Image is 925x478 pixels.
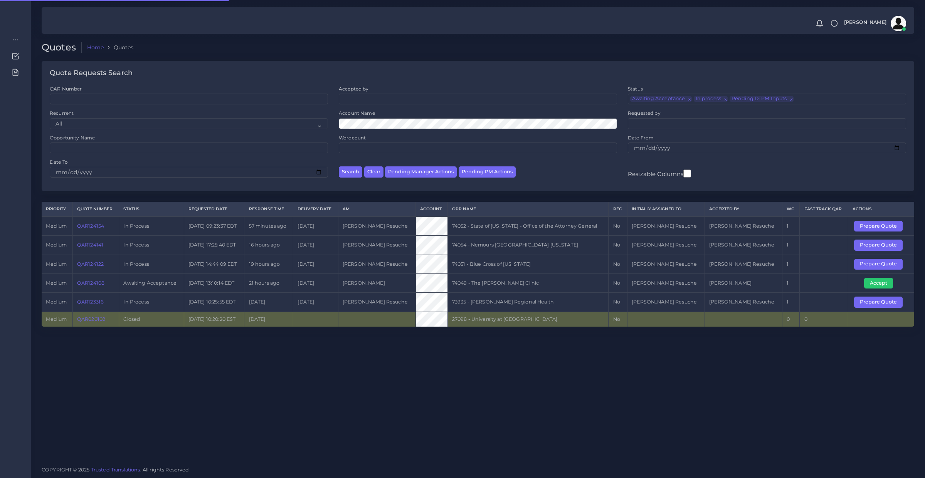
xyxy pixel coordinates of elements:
[244,273,293,292] td: 21 hours ago
[119,293,184,312] td: In Process
[293,293,338,312] td: [DATE]
[800,312,848,327] td: 0
[77,242,103,248] a: QAR124141
[447,293,609,312] td: 73935 - [PERSON_NAME] Regional Health
[293,273,338,292] td: [DATE]
[184,273,244,292] td: [DATE] 13:10:14 EDT
[864,280,898,285] a: Accept
[339,166,362,178] button: Search
[854,221,903,231] button: Prepare Quote
[447,312,609,327] td: 27098 - University at [GEOGRAPHIC_DATA]
[184,293,244,312] td: [DATE] 10:25:55 EDT
[730,96,794,102] li: Pending DTPM Inputs
[184,202,244,216] th: Requested Date
[140,466,189,474] span: , All rights Reserved
[683,169,691,178] input: Resizable Columns
[338,236,415,255] td: [PERSON_NAME] Resuche
[627,202,705,216] th: Initially Assigned to
[854,223,908,228] a: Prepare Quote
[244,312,293,327] td: [DATE]
[339,134,366,141] label: Wordcount
[184,312,244,327] td: [DATE] 10:20:20 EST
[705,255,782,273] td: [PERSON_NAME] Resuche
[46,299,67,305] span: medium
[46,242,67,248] span: medium
[627,216,705,236] td: [PERSON_NAME] Resuche
[42,466,189,474] span: COPYRIGHT © 2025
[339,86,369,92] label: Accepted by
[630,96,692,102] li: Awaiting Acceptance
[854,259,903,270] button: Prepare Quote
[72,202,119,216] th: Quote Number
[459,166,516,178] button: Pending PM Actions
[50,110,74,116] label: Recurrent
[77,261,104,267] a: QAR124122
[628,110,661,116] label: Requested by
[609,273,627,292] td: No
[854,261,908,267] a: Prepare Quote
[854,242,908,248] a: Prepare Quote
[104,44,133,51] li: Quotes
[609,216,627,236] td: No
[627,236,705,255] td: [PERSON_NAME] Resuche
[119,216,184,236] td: In Process
[184,216,244,236] td: [DATE] 09:23:37 EDT
[782,255,799,273] td: 1
[447,255,609,273] td: 74051 - Blue Cross of [US_STATE]
[854,297,903,307] button: Prepare Quote
[46,280,67,286] span: medium
[119,236,184,255] td: In Process
[848,202,914,216] th: Actions
[705,236,782,255] td: [PERSON_NAME] Resuche
[628,86,643,92] label: Status
[184,236,244,255] td: [DATE] 17:25:40 EDT
[627,255,705,273] td: [PERSON_NAME] Resuche
[119,255,184,273] td: In Process
[782,312,799,327] td: 0
[800,202,848,216] th: Fast Track QAR
[705,202,782,216] th: Accepted by
[854,240,903,250] button: Prepare Quote
[46,316,67,322] span: medium
[415,202,447,216] th: Account
[338,255,415,273] td: [PERSON_NAME] Resuche
[705,293,782,312] td: [PERSON_NAME] Resuche
[338,202,415,216] th: AM
[46,261,67,267] span: medium
[77,316,105,322] a: QAR020102
[705,216,782,236] td: [PERSON_NAME] Resuche
[119,202,184,216] th: Status
[891,16,906,31] img: avatar
[447,216,609,236] td: 74052 - State of [US_STATE] - Office of the Attorney General
[293,236,338,255] td: [DATE]
[627,273,705,292] td: [PERSON_NAME] Resuche
[42,202,72,216] th: Priority
[694,96,728,102] li: In process
[844,20,886,25] span: [PERSON_NAME]
[244,202,293,216] th: Response Time
[77,223,104,229] a: QAR124154
[782,273,799,292] td: 1
[338,293,415,312] td: [PERSON_NAME] Resuche
[87,44,104,51] a: Home
[364,166,383,178] button: Clear
[627,293,705,312] td: [PERSON_NAME] Resuche
[385,166,457,178] button: Pending Manager Actions
[50,134,95,141] label: Opportunity Name
[119,312,184,327] td: Closed
[339,110,375,116] label: Account Name
[184,255,244,273] td: [DATE] 14:44:09 EDT
[50,159,68,165] label: Date To
[854,299,908,305] a: Prepare Quote
[244,255,293,273] td: 19 hours ago
[609,236,627,255] td: No
[244,216,293,236] td: 57 minutes ago
[77,299,104,305] a: QAR123316
[609,202,627,216] th: REC
[244,236,293,255] td: 16 hours ago
[338,273,415,292] td: [PERSON_NAME]
[42,42,82,53] h2: Quotes
[293,202,338,216] th: Delivery Date
[705,273,782,292] td: [PERSON_NAME]
[293,216,338,236] td: [DATE]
